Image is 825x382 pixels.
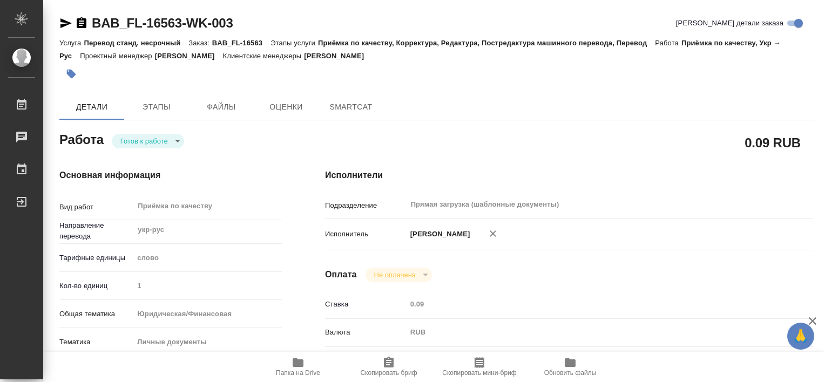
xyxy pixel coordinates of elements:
button: Папка на Drive [253,352,343,382]
button: Добавить тэг [59,62,83,86]
p: BAB_FL-16563 [212,39,271,47]
button: Скопировать бриф [343,352,434,382]
input: Пустое поле [407,296,773,312]
div: слово [133,249,282,267]
p: Кол-во единиц [59,281,133,291]
p: Общая тематика [59,309,133,319]
p: Заказ: [188,39,212,47]
p: Проектный менеджер [80,52,154,60]
input: Пустое поле [133,278,282,294]
button: Обновить файлы [525,352,616,382]
p: Приёмка по качеству, Корректура, Редактура, Постредактура машинного перевода, Перевод [318,39,655,47]
div: Готов к работе [112,134,184,148]
p: Направление перевода [59,220,133,242]
span: Скопировать мини-бриф [442,369,516,377]
p: Ставка [325,299,407,310]
p: Этапы услуги [271,39,318,47]
div: Юридическая/Финансовая [133,305,282,323]
h4: Основная информация [59,169,282,182]
p: Подразделение [325,200,407,211]
span: [PERSON_NAME] детали заказа [676,18,783,29]
span: Файлы [195,100,247,114]
button: Скопировать ссылку [75,17,88,30]
p: [PERSON_NAME] [304,52,372,60]
button: Удалить исполнителя [481,222,505,245]
p: Тарифные единицы [59,253,133,263]
p: [PERSON_NAME] [155,52,223,60]
span: Оценки [260,100,312,114]
p: Тематика [59,337,133,347]
h2: Работа [59,129,104,148]
h2: 0.09 RUB [745,133,801,152]
p: Валюта [325,327,407,338]
button: Не оплачена [371,270,419,279]
span: 🙏 [792,325,810,347]
p: Вид работ [59,202,133,213]
h4: Оплата [325,268,357,281]
button: Скопировать ссылку для ЯМессенджера [59,17,72,30]
p: [PERSON_NAME] [407,229,470,240]
span: Этапы [131,100,182,114]
a: BAB_FL-16563-WK-003 [92,16,233,30]
p: Услуга [59,39,84,47]
p: Исполнитель [325,229,407,240]
button: 🙏 [787,323,814,350]
div: RUB [407,323,773,342]
span: Папка на Drive [276,369,320,377]
button: Скопировать мини-бриф [434,352,525,382]
button: Готов к работе [117,137,171,146]
p: Работа [655,39,681,47]
p: Клиентские менеджеры [223,52,305,60]
div: Готов к работе [366,268,432,282]
span: Детали [66,100,118,114]
p: Перевод станд. несрочный [84,39,188,47]
span: Обновить файлы [544,369,597,377]
h4: Исполнители [325,169,813,182]
span: Скопировать бриф [360,369,417,377]
span: SmartCat [325,100,377,114]
div: Личные документы [133,333,282,351]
